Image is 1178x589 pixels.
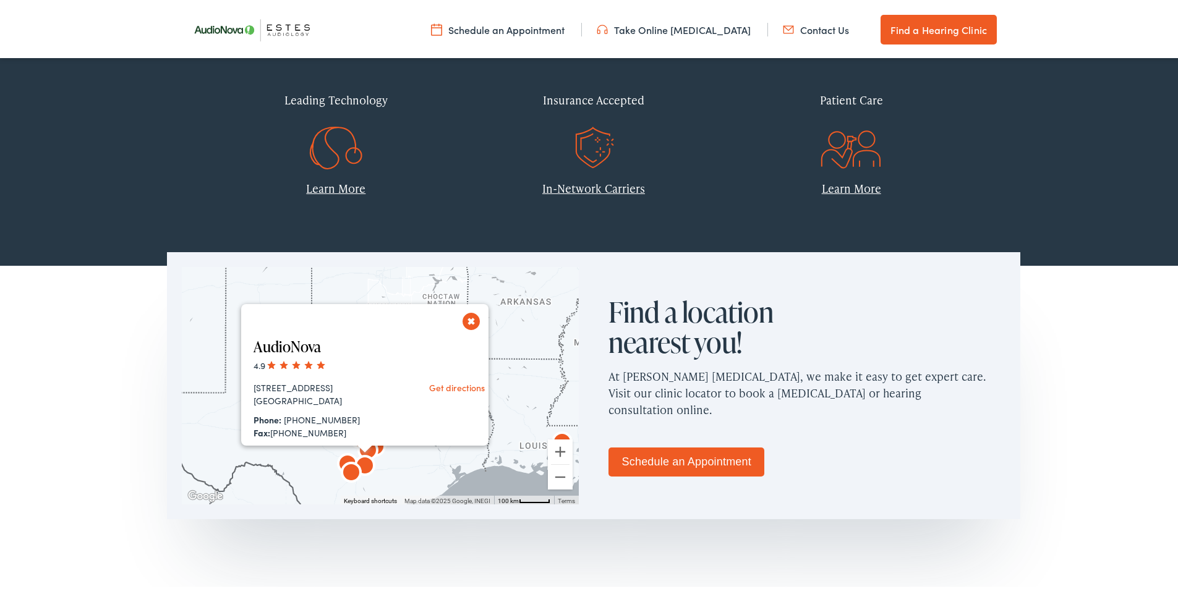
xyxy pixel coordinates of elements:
a: Schedule an Appointment [608,445,764,474]
img: utility icon [597,20,608,34]
div: AudioNova [333,448,362,478]
a: Patient Care [732,79,971,153]
a: Insurance Accepted [474,79,714,153]
button: Zoom in [548,437,573,462]
button: Keyboard shortcuts [344,494,397,503]
a: Learn More [306,178,365,193]
a: Learn More [822,178,881,193]
img: Google [185,486,226,502]
p: At [PERSON_NAME] [MEDICAL_DATA], we make it easy to get expert care. Visit our clinic locator to ... [608,355,1005,425]
a: Terms (opens in new tab) [558,495,575,502]
button: Close [461,308,482,329]
a: Find a Hearing Clinic [881,12,997,42]
a: In-Network Carriers [542,178,645,193]
div: [STREET_ADDRESS] [254,379,394,392]
h2: Find a location nearest you! [608,294,806,355]
a: Leading Technology [216,79,456,153]
a: Get directions [429,379,485,391]
a: Contact Us [783,20,849,34]
button: Zoom out [548,462,573,487]
div: [GEOGRAPHIC_DATA] [254,392,394,405]
img: utility icon [431,20,442,34]
span: 100 km [498,495,519,502]
div: Leading Technology [216,79,456,116]
div: Insurance Accepted [474,79,714,116]
a: [PHONE_NUMBER] [284,411,360,423]
a: Take Online [MEDICAL_DATA] [597,20,751,34]
strong: Phone: [254,411,281,423]
span: 4.9 [254,357,327,369]
div: AudioNova [350,450,380,480]
span: Map data ©2025 Google, INEGI [404,495,490,502]
div: AudioNova [547,426,577,456]
a: Schedule an Appointment [431,20,565,34]
button: Map Scale: 100 km per 47 pixels [494,493,554,502]
a: Open this area in Google Maps (opens a new window) [185,486,226,502]
div: Patient Care [732,79,971,116]
div: AudioNova [336,457,366,486]
img: utility icon [783,20,794,34]
a: AudioNova [254,334,321,354]
div: [PHONE_NUMBER] [254,424,394,437]
strong: Fax: [254,424,270,436]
